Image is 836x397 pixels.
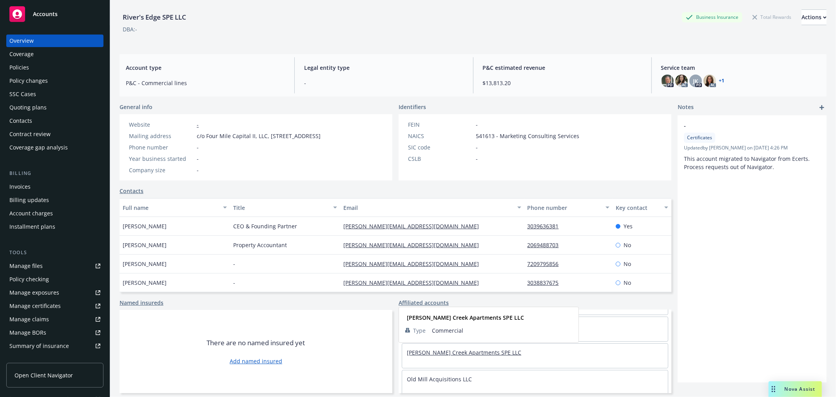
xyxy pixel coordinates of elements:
[408,155,473,163] div: CSLB
[120,198,230,217] button: Full name
[9,128,51,140] div: Contract review
[6,169,103,177] div: Billing
[233,260,235,268] span: -
[6,260,103,272] a: Manage files
[15,371,73,379] span: Open Client Navigator
[233,204,329,212] div: Title
[624,241,631,249] span: No
[675,75,688,87] img: photo
[6,101,103,114] a: Quoting plans
[749,12,795,22] div: Total Rewards
[817,103,827,112] a: add
[9,61,29,74] div: Policies
[304,79,463,87] span: -
[684,122,800,130] span: -
[6,273,103,286] a: Policy checking
[9,300,61,312] div: Manage certificates
[9,340,69,352] div: Summary of insurance
[9,180,31,193] div: Invoices
[6,326,103,339] a: Manage BORs
[6,141,103,154] a: Coverage gap analysis
[407,349,521,356] a: [PERSON_NAME] Creek Apartments SPE LLC
[719,78,725,83] a: +1
[197,121,199,128] a: -
[340,198,524,217] button: Email
[126,79,285,87] span: P&C - Commercial lines
[120,299,163,307] a: Named insureds
[120,103,152,111] span: General info
[343,222,485,230] a: [PERSON_NAME][EMAIL_ADDRESS][DOMAIN_NAME]
[120,187,143,195] a: Contacts
[123,260,167,268] span: [PERSON_NAME]
[129,132,194,140] div: Mailing address
[476,155,478,163] span: -
[408,132,473,140] div: NAICS
[123,241,167,249] span: [PERSON_NAME]
[129,155,194,163] div: Year business started
[197,155,199,163] span: -
[9,35,34,47] div: Overview
[6,300,103,312] a: Manage certificates
[6,88,103,100] a: SSC Cases
[524,198,613,217] button: Phone number
[6,48,103,60] a: Coverage
[9,326,46,339] div: Manage BORs
[120,12,189,22] div: River's Edge SPE LLC
[769,381,822,397] button: Nova Assist
[9,220,55,233] div: Installment plans
[9,353,60,366] div: Policy AI ingestions
[9,260,43,272] div: Manage files
[528,279,565,286] a: 3038837675
[207,338,305,348] span: There are no named insured yet
[399,103,426,111] span: Identifiers
[476,120,478,129] span: -
[528,241,565,249] a: 2069488703
[129,120,194,129] div: Website
[613,198,671,217] button: Key contact
[616,204,660,212] div: Key contact
[197,166,199,174] span: -
[343,241,485,249] a: [PERSON_NAME][EMAIL_ADDRESS][DOMAIN_NAME]
[6,115,103,127] a: Contacts
[678,103,694,112] span: Notes
[661,75,674,87] img: photo
[129,143,194,151] div: Phone number
[408,143,473,151] div: SIC code
[6,61,103,74] a: Policies
[6,35,103,47] a: Overview
[407,375,472,383] a: Old Mill Acquisitions LLC
[476,132,579,140] span: 541613 - Marketing Consulting Services
[6,75,103,87] a: Policy changes
[343,204,512,212] div: Email
[9,141,68,154] div: Coverage gap analysis
[9,115,32,127] div: Contacts
[802,10,827,25] div: Actions
[9,88,36,100] div: SSC Cases
[9,48,34,60] div: Coverage
[230,357,282,365] a: Add named insured
[483,79,642,87] span: $13,813.20
[785,386,816,392] span: Nova Assist
[6,313,103,326] a: Manage claims
[9,273,49,286] div: Policy checking
[407,314,524,321] strong: [PERSON_NAME] Creek Apartments SPE LLC
[6,207,103,220] a: Account charges
[6,220,103,233] a: Installment plans
[123,25,137,33] div: DBA: -
[432,326,572,335] span: Commercial
[33,11,58,17] span: Accounts
[399,299,449,307] a: Affiliated accounts
[129,166,194,174] div: Company size
[528,260,565,268] a: 7209795856
[197,132,321,140] span: c/o Four Mile Capital II, LLC, [STREET_ADDRESS]
[6,286,103,299] a: Manage exposures
[678,115,827,177] div: -CertificatesUpdatedby [PERSON_NAME] on [DATE] 4:26 PMThis account migrated to Navigator from Ece...
[197,143,199,151] span: -
[6,353,103,366] a: Policy AI ingestions
[9,101,47,114] div: Quoting plans
[9,286,59,299] div: Manage exposures
[304,64,463,72] span: Legal entity type
[624,222,633,230] span: Yes
[528,204,601,212] div: Phone number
